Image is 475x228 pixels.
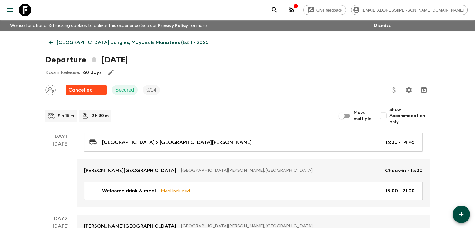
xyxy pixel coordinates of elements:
p: Room Release: [45,69,80,76]
a: [PERSON_NAME][GEOGRAPHIC_DATA][GEOGRAPHIC_DATA][PERSON_NAME], [GEOGRAPHIC_DATA]Check-in - 15:00 [77,159,430,182]
button: menu [4,4,16,16]
span: Move multiple [354,110,372,122]
span: Assign pack leader [45,87,56,92]
p: Cancelled [68,86,93,94]
a: Give feedback [303,5,346,15]
a: [GEOGRAPHIC_DATA]: Jungles, Mayans & Manatees (BZ1) • 2025 [45,36,212,49]
a: Welcome drink & mealMeal Included18:00 - 21:00 [84,182,423,200]
p: [GEOGRAPHIC_DATA]: Jungles, Mayans & Manatees (BZ1) • 2025 [57,39,209,46]
p: Day 1 [45,133,77,140]
p: [PERSON_NAME][GEOGRAPHIC_DATA] [84,167,176,174]
p: 0 / 14 [146,86,156,94]
p: 2 h 30 m [92,113,109,119]
p: 60 days [83,69,101,76]
div: [DATE] [53,140,69,207]
button: Dismiss [372,21,392,30]
p: Meal Included [161,187,190,194]
p: Secured [116,86,134,94]
p: Check-in - 15:00 [385,167,423,174]
p: Welcome drink & meal [102,187,156,195]
p: [GEOGRAPHIC_DATA][PERSON_NAME], [GEOGRAPHIC_DATA] [181,167,380,174]
span: Show Accommodation only [389,107,430,125]
div: Secured [112,85,138,95]
button: Settings [403,84,415,96]
p: Day 2 [45,215,77,222]
p: We use functional & tracking cookies to deliver this experience. See our for more. [7,20,210,31]
button: Update Price, Early Bird Discount and Costs [388,84,400,96]
p: 13:00 - 14:45 [385,139,415,146]
button: Archive (Completed, Cancelled or Unsynced Departures only) [418,84,430,96]
h1: Departure [DATE] [45,54,128,66]
button: search adventures [268,4,281,16]
span: [EMAIL_ADDRESS][PERSON_NAME][DOMAIN_NAME] [358,8,467,12]
div: Trip Fill [143,85,160,95]
a: [GEOGRAPHIC_DATA] > [GEOGRAPHIC_DATA][PERSON_NAME]13:00 - 14:45 [84,133,423,152]
p: 9 h 15 m [58,113,74,119]
div: Flash Pack cancellation [66,85,107,95]
span: Give feedback [313,8,346,12]
p: [GEOGRAPHIC_DATA] > [GEOGRAPHIC_DATA][PERSON_NAME] [102,139,252,146]
p: 18:00 - 21:00 [385,187,415,195]
div: [EMAIL_ADDRESS][PERSON_NAME][DOMAIN_NAME] [351,5,468,15]
a: Privacy Policy [158,23,188,28]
